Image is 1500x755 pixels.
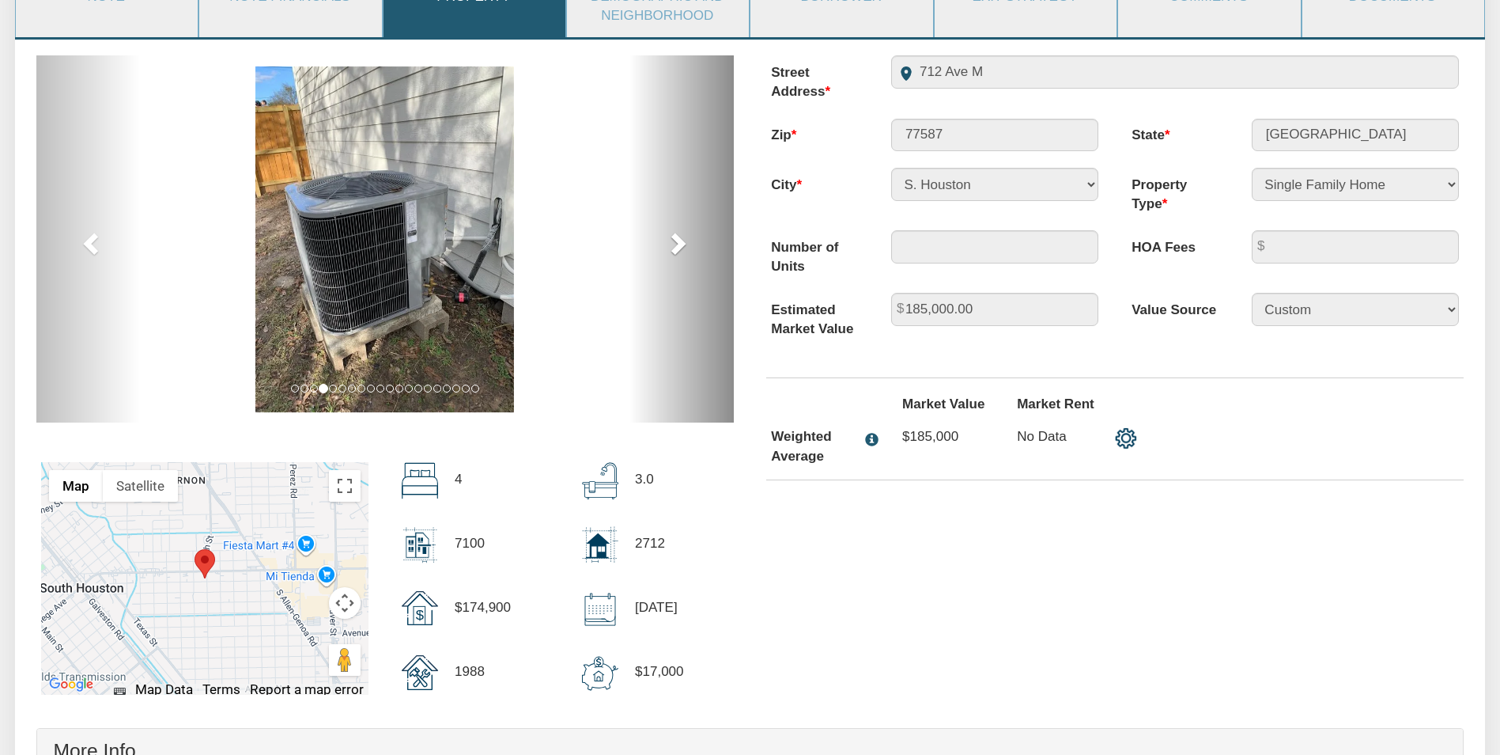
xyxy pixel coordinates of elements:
[195,549,215,579] div: Marker
[202,681,240,697] a: Terms (opens in new tab)
[402,655,439,690] img: year_built.svg
[103,470,178,502] button: Show satellite imagery
[402,526,439,563] img: lot_size.svg
[886,395,1000,414] label: Market Value
[455,655,485,690] p: 1988
[45,674,97,695] a: Open this area in Google Maps (opens a new window)
[250,681,364,697] a: Report a map error
[582,526,619,563] img: home_size.svg
[771,427,857,466] div: Weighted Average
[455,526,485,561] p: 7100
[1115,427,1137,450] img: settings.png
[754,55,875,101] label: Street Address
[582,591,619,628] img: sold_date.svg
[635,655,684,690] p: $17,000
[45,674,97,695] img: Google
[582,655,619,692] img: down_payment.svg
[1115,230,1235,257] label: HOA Fees
[329,644,361,676] button: Drag Pegman onto the map to open Street View
[1115,293,1235,320] label: Value Source
[635,462,654,497] p: 3.0
[635,526,665,561] p: 2712
[582,462,619,499] img: bath.svg
[402,591,439,626] img: sold_price.svg
[754,168,875,195] label: City
[754,293,875,339] label: Estimated Market Value
[1115,168,1235,214] label: Property Type
[1115,119,1235,146] label: State
[1000,395,1115,414] label: Market Rent
[135,684,193,695] button: Map Data
[255,66,514,412] img: 583110
[754,230,875,276] label: Number of Units
[754,119,875,146] label: Zip
[1017,427,1098,446] p: No Data
[902,427,984,446] p: $185,000
[402,462,439,499] img: beds.svg
[635,591,678,626] p: [DATE]
[114,684,125,695] button: Keyboard shortcuts
[329,587,361,619] button: Map camera controls
[329,470,361,502] button: Toggle fullscreen view
[455,591,511,626] p: $174,900
[455,462,463,497] p: 4
[49,470,103,502] button: Show street map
